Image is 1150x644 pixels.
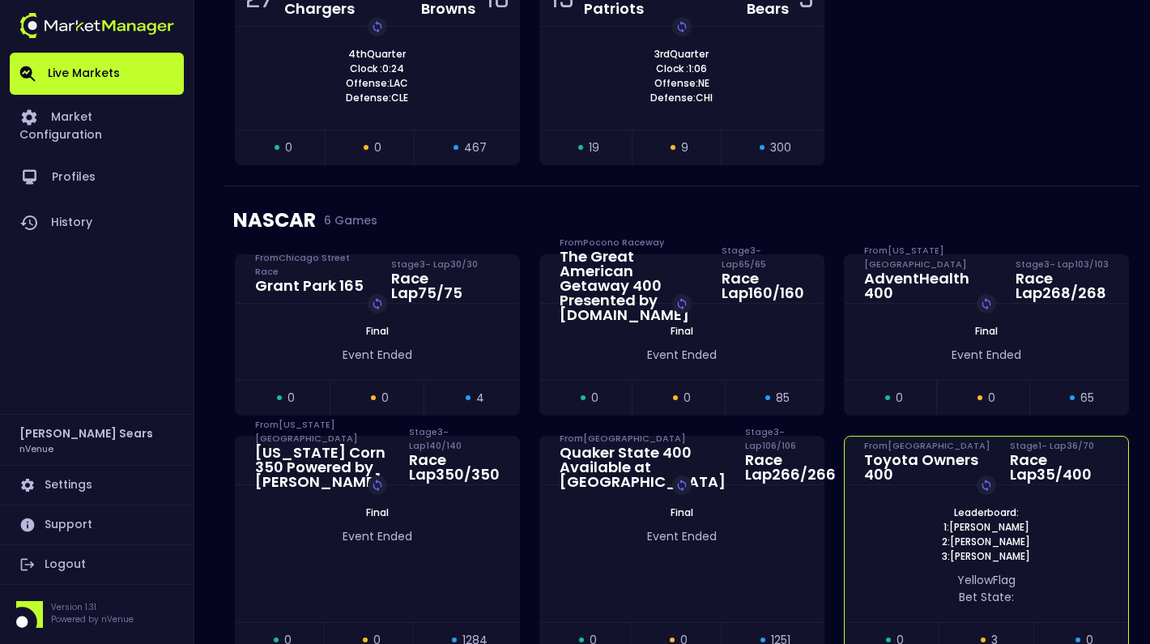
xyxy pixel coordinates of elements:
div: From [US_STATE][GEOGRAPHIC_DATA] [864,258,996,271]
img: logo [19,13,174,38]
span: Clock : 0:24 [345,62,409,76]
a: Settings [10,466,184,505]
span: 9 [681,139,688,156]
span: 1: [PERSON_NAME] [939,520,1034,535]
div: NASCAR [233,186,1131,254]
img: replayImg [980,297,993,310]
h2: [PERSON_NAME] Sears [19,424,153,442]
div: Race Lap 266 / 266 [745,453,836,482]
div: Bears [747,2,789,16]
div: Race Lap 160 / 160 [722,271,804,301]
p: Version 1.31 [51,601,134,613]
img: replayImg [980,479,993,492]
div: Race Lap 75 / 75 [391,271,500,301]
span: 3: [PERSON_NAME] [937,549,1035,564]
span: Bet State: [959,589,1014,605]
div: Grant Park 165 [255,279,372,293]
div: [US_STATE] Corn 350 Powered by [PERSON_NAME] [255,446,390,489]
a: Live Markets [10,53,184,95]
img: replayImg [371,297,384,310]
span: Event Ended [343,528,412,544]
span: 2: [PERSON_NAME] [937,535,1035,549]
div: The Great American Getaway 400 Presented by [DOMAIN_NAME] [560,249,702,322]
span: 19 [589,139,599,156]
img: replayImg [675,479,688,492]
div: Browns [421,2,475,16]
a: Logout [10,545,184,584]
span: Final [666,505,698,519]
div: Quaker State 400 Available at [GEOGRAPHIC_DATA] [560,446,726,489]
span: Event Ended [343,347,412,363]
span: 0 [684,390,691,407]
span: Clock : 1:06 [651,62,712,76]
span: Offense: LAC [341,76,413,91]
span: 0 [374,139,381,156]
div: Race Lap 35 / 400 [1010,453,1109,482]
span: yellow Flag [957,572,1016,588]
span: 0 [287,390,295,407]
span: Defense: CHI [645,91,718,105]
span: 0 [591,390,598,407]
div: Stage 3 - Lap 30 / 30 [391,258,500,271]
a: Market Configuration [10,95,184,155]
div: From [GEOGRAPHIC_DATA] [560,432,726,445]
span: Final [361,324,394,338]
div: Stage 3 - Lap 103 / 103 [1016,258,1109,271]
img: replayImg [675,20,688,33]
span: Final [361,505,394,519]
span: Leaderboard: [949,505,1024,520]
div: Version 1.31Powered by nVenue [10,601,184,628]
span: Defense: CLE [341,91,413,105]
span: Final [666,324,698,338]
a: Profiles [10,155,184,200]
div: Stage 3 - Lap 106 / 106 [745,439,836,452]
div: Race Lap 268 / 268 [1016,271,1109,301]
span: Event Ended [647,347,717,363]
div: Chargers [284,2,355,16]
span: 467 [464,139,487,156]
div: Stage 3 - Lap 140 / 140 [409,439,500,452]
div: Toyota Owners 400 [864,453,990,482]
span: 4 [476,390,484,407]
span: 85 [776,390,790,407]
a: History [10,200,184,245]
span: 4th Quarter [343,47,411,62]
div: Race Lap 350 / 350 [409,453,500,482]
span: 65 [1080,390,1094,407]
img: replayImg [675,297,688,310]
span: 3rd Quarter [650,47,713,62]
span: Final [970,324,1003,338]
div: From Pocono Raceway [560,236,702,249]
span: Event Ended [647,528,717,544]
a: Support [10,505,184,544]
div: From [GEOGRAPHIC_DATA] [864,439,990,452]
div: From [US_STATE][GEOGRAPHIC_DATA] [255,432,390,445]
span: 6 Games [316,214,377,227]
span: 300 [770,139,791,156]
h3: nVenue [19,442,53,454]
span: 0 [381,390,389,407]
div: From Chicago Street Race [255,265,372,278]
div: AdventHealth 400 [864,271,996,301]
div: Stage 3 - Lap 65 / 65 [722,258,804,271]
span: 0 [988,390,995,407]
span: 0 [285,139,292,156]
img: replayImg [371,479,384,492]
img: replayImg [371,20,384,33]
span: Offense: NE [650,76,714,91]
span: Event Ended [952,347,1021,363]
div: Stage 1 - Lap 36 / 70 [1010,439,1109,452]
p: Powered by nVenue [51,613,134,625]
div: Patriots [584,2,644,16]
span: 0 [896,390,903,407]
